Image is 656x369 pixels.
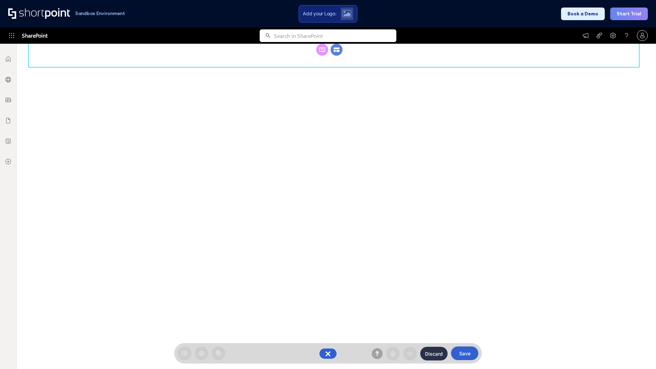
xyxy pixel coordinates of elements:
button: Book a Demo [561,8,605,20]
span: Add your Logo: [303,11,336,17]
button: Save [451,346,478,360]
img: Upload logo [342,10,351,17]
button: Discard [420,347,448,360]
span: SharePoint [22,27,47,44]
h1: Sandbox Environment [75,12,125,15]
button: Start Trial [610,8,648,20]
iframe: Chat Widget [622,336,656,369]
input: Search in SharePoint [274,29,396,42]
